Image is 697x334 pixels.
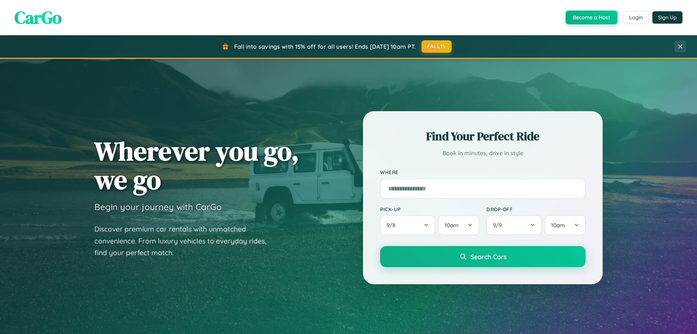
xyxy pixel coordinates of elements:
[652,11,682,24] button: Sign Up
[94,223,276,259] p: Discover premium car rentals with unmatched convenience. From luxury vehicles to everyday rides, ...
[380,206,479,212] label: Pick-up
[380,246,586,267] button: Search Cars
[421,40,452,53] button: FALL15
[94,201,222,212] h3: Begin your journey with CarGo
[486,215,542,235] button: 9/9
[380,128,586,144] h2: Find Your Perfect Ride
[387,222,399,229] span: 9 / 8
[438,215,479,235] button: 10am
[566,11,617,24] button: Become a Host
[445,222,458,229] span: 10am
[380,215,435,235] button: 9/8
[551,222,565,229] span: 10am
[380,169,586,176] label: Where
[470,253,506,261] span: Search Cars
[623,11,649,24] button: Login
[380,148,586,158] p: Book in minutes, drive in style
[15,5,62,29] span: CarGo
[545,215,586,235] button: 10am
[493,222,505,229] span: 9 / 9
[486,206,586,212] label: Drop-off
[94,137,299,194] h1: Wherever you go, we go
[234,43,416,50] span: Fall into savings with 15% off for all users! Ends [DATE] 10am PT.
